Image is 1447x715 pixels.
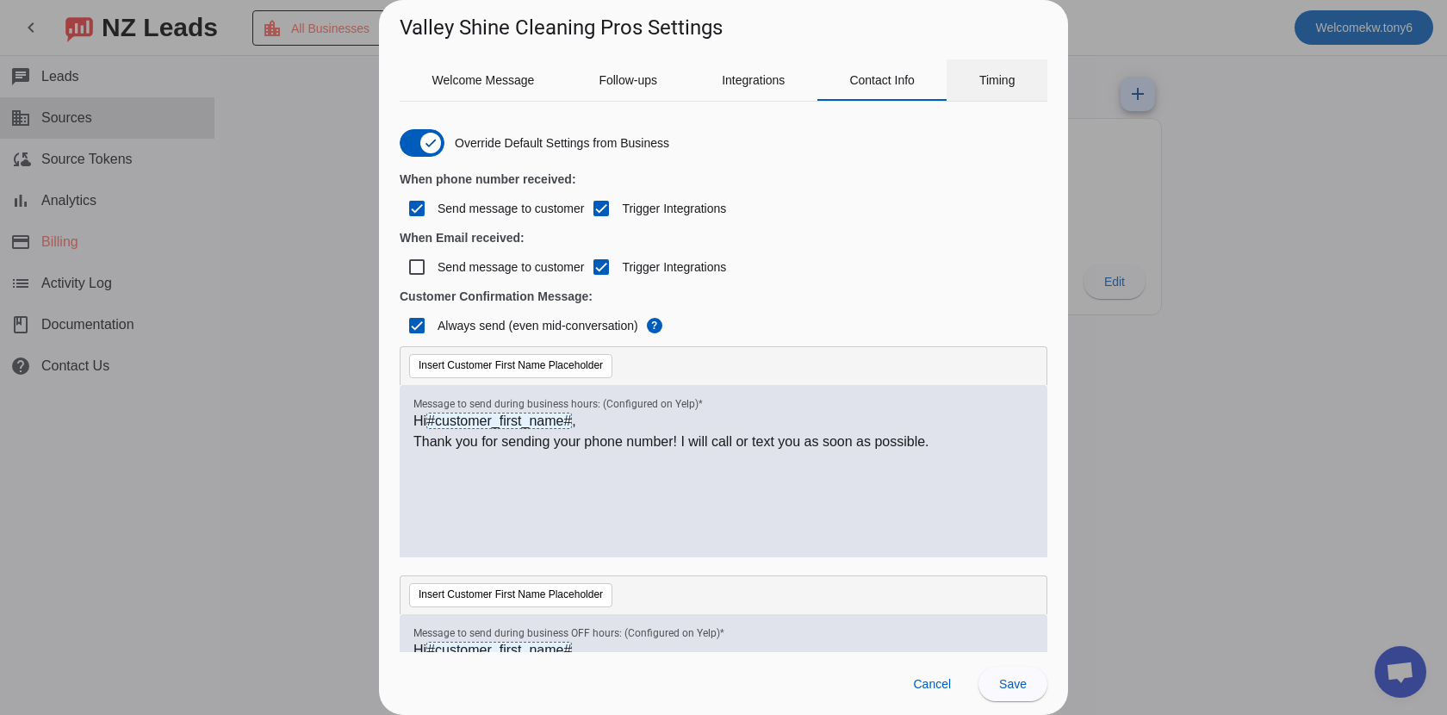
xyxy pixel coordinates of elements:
[999,677,1027,691] span: Save
[409,354,612,378] button: Insert Customer First Name Placeholder
[434,200,584,217] label: Send message to customer
[426,642,572,658] span: #customer_first_name#
[400,14,723,41] h1: Valley Shine Cleaning Pros Settings
[722,74,785,86] span: Integrations
[434,258,584,276] label: Send message to customer
[400,229,1047,246] h4: When Email received:
[647,318,662,333] span: ?
[899,667,965,701] button: Cancel
[409,583,612,607] button: Insert Customer First Name Placeholder
[979,74,1015,86] span: Timing
[426,413,572,429] span: #customer_first_name#
[432,74,535,86] span: Welcome Message
[978,667,1047,701] button: Save
[599,74,657,86] span: Follow-ups
[451,134,669,152] label: Override Default Settings from Business
[413,640,1034,661] p: Hi ,
[849,74,915,86] span: Contact Info
[413,432,1034,452] p: Thank you for sending your phone number! I will call or text you as soon as possible.
[618,200,726,217] label: Trigger Integrations
[618,258,726,276] label: Trigger Integrations
[434,317,638,334] label: Always send (even mid-conversation)
[413,411,1034,432] p: Hi ,
[400,288,1047,305] h4: Customer Confirmation Message:
[913,677,951,691] span: Cancel
[400,171,1047,188] h4: When phone number received:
